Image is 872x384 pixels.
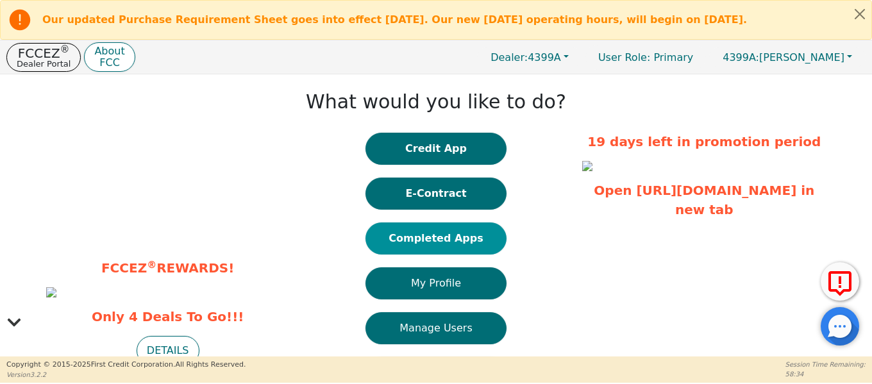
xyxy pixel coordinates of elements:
[598,51,650,63] span: User Role :
[848,1,871,27] button: Close alert
[46,307,290,326] span: Only 4 Deals To Go!!!
[6,43,81,72] button: FCCEZ®Dealer Portal
[365,178,507,210] button: E-Contract
[84,42,135,72] button: AboutFCC
[491,51,561,63] span: 4399A
[175,360,246,369] span: All Rights Reserved.
[60,44,70,55] sup: ®
[137,336,199,365] button: DETAILS
[46,258,290,278] p: FCCEZ REWARDS!
[785,369,866,379] p: 58:34
[17,60,71,68] p: Dealer Portal
[147,259,156,271] sup: ®
[709,47,866,67] button: 4399A:[PERSON_NAME]
[365,133,507,165] button: Credit App
[585,45,706,70] a: User Role: Primary
[306,90,566,113] h1: What would you like to do?
[785,360,866,369] p: Session Time Remaining:
[491,51,528,63] span: Dealer:
[6,360,246,371] p: Copyright © 2015- 2025 First Credit Corporation.
[365,222,507,255] button: Completed Apps
[94,58,124,68] p: FCC
[365,267,507,299] button: My Profile
[17,47,71,60] p: FCCEZ
[821,262,859,301] button: Report Error to FCC
[6,370,246,380] p: Version 3.2.2
[723,51,844,63] span: [PERSON_NAME]
[594,183,814,217] a: Open [URL][DOMAIN_NAME] in new tab
[365,312,507,344] button: Manage Users
[582,161,592,171] img: f2bee419-ca79-4279-96e6-a25228dc9994
[46,287,56,297] img: d9ab61f9-3e00-402a-8400-baff0c41a9b8
[723,51,759,63] span: 4399A:
[585,45,706,70] p: Primary
[42,13,747,26] b: Our updated Purchase Requirement Sheet goes into effect [DATE]. Our new [DATE] operating hours, w...
[582,132,826,151] p: 19 days left in promotion period
[477,47,582,67] button: Dealer:4399A
[94,46,124,56] p: About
